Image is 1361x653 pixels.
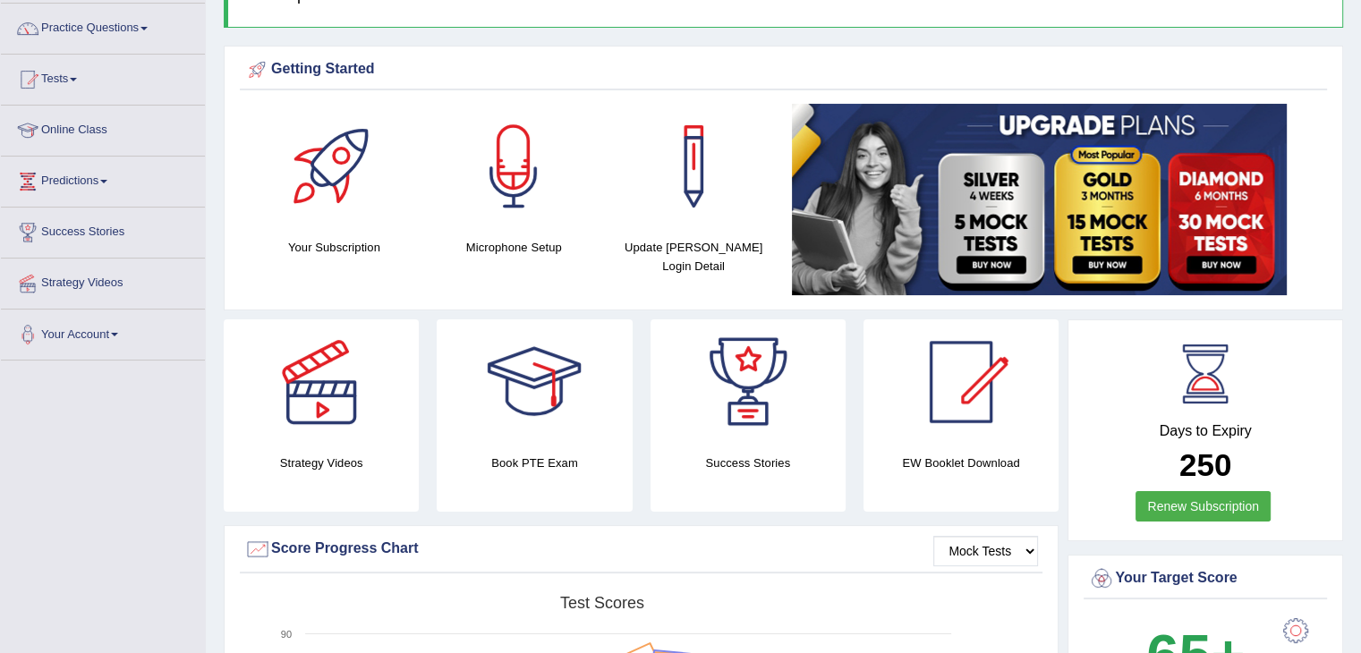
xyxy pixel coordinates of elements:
h4: Your Subscription [253,238,415,257]
h4: Microphone Setup [433,238,595,257]
h4: Book PTE Exam [437,454,632,472]
a: Success Stories [1,208,205,252]
div: Getting Started [244,56,1323,83]
a: Online Class [1,106,205,150]
img: small5.jpg [792,104,1287,295]
a: Renew Subscription [1136,491,1271,522]
h4: EW Booklet Download [863,454,1059,472]
h4: Strategy Videos [224,454,419,472]
a: Your Account [1,310,205,354]
h4: Update [PERSON_NAME] Login Detail [613,238,775,276]
a: Predictions [1,157,205,201]
a: Practice Questions [1,4,205,48]
div: Your Target Score [1088,565,1323,592]
a: Tests [1,55,205,99]
h4: Days to Expiry [1088,423,1323,439]
text: 90 [281,629,292,640]
div: Score Progress Chart [244,536,1038,563]
tspan: Test scores [560,594,644,612]
h4: Success Stories [651,454,846,472]
b: 250 [1179,447,1231,482]
a: Strategy Videos [1,259,205,303]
